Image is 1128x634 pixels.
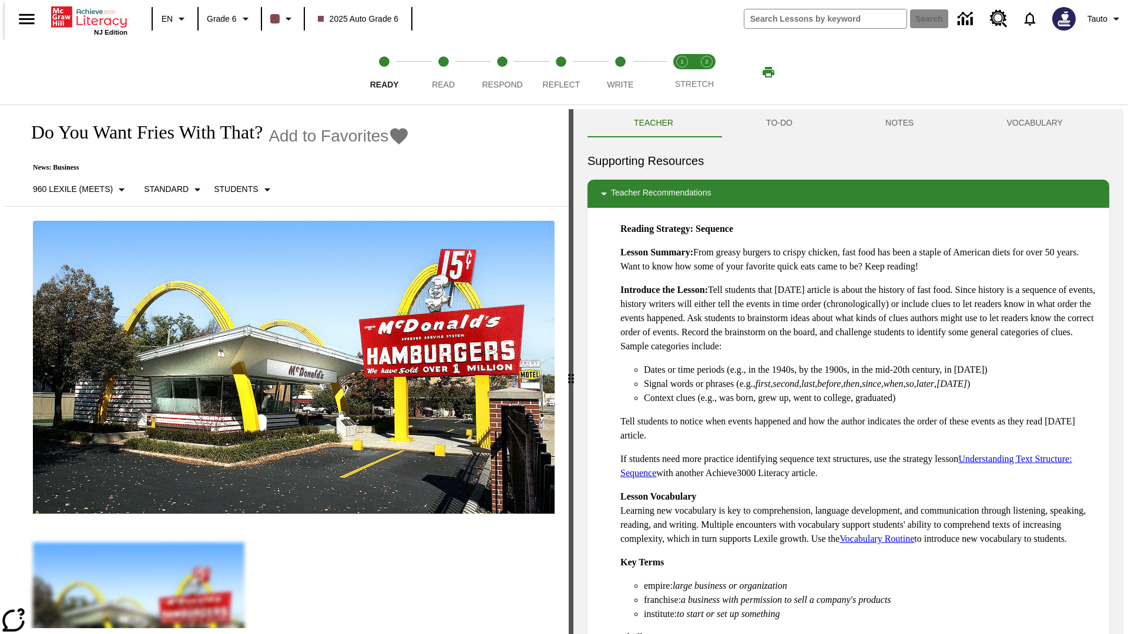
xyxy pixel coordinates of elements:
button: Read step 2 of 5 [409,40,477,104]
button: Grade: Grade 6, Select a grade [202,8,257,29]
button: Class color is dark brown. Change class color [266,8,300,29]
button: Open side menu [9,2,44,36]
img: One of the first McDonald's stores, with the iconic red sign and golden arches. [33,221,555,514]
button: Add to Favorites - Do You Want Fries With That? [268,126,409,146]
p: News: Business [19,163,409,172]
button: Select a new avatar [1045,4,1083,34]
span: Respond [482,80,522,89]
button: Scaffolds, Standard [139,179,209,200]
span: Reflect [543,80,580,89]
span: Grade 6 [207,13,237,25]
button: Reflect step 4 of 5 [527,40,595,104]
button: Select Student [209,179,278,200]
strong: Sequence [696,224,733,234]
span: Read [432,80,455,89]
text: 1 [680,59,683,65]
p: Teacher Recommendations [611,187,711,201]
strong: Lesson Vocabulary [620,491,696,501]
em: [DATE] [936,379,967,389]
text: 2 [705,59,708,65]
em: since [862,379,881,389]
em: to start or set up something [677,609,780,619]
button: Profile/Settings [1083,8,1128,29]
input: search field [744,9,907,28]
button: Stretch Respond step 2 of 2 [690,40,724,104]
li: Dates or time periods (e.g., in the 1940s, by the 1900s, in the mid-20th century, in [DATE]) [644,363,1100,377]
h1: Do You Want Fries With That? [19,122,263,143]
em: large business or organization [673,581,787,591]
h6: Supporting Resources [587,151,1109,170]
em: later [916,379,934,389]
button: Print [750,62,787,83]
div: Instructional Panel Tabs [587,109,1109,137]
span: Write [607,80,633,89]
img: Avatar [1052,7,1076,31]
strong: Key Terms [620,557,664,567]
button: Ready step 1 of 5 [350,40,418,104]
span: EN [162,13,173,25]
button: Teacher [587,109,720,137]
strong: Introduce the Lesson: [620,285,708,295]
button: Stretch Read step 1 of 2 [665,40,699,104]
em: first [756,379,771,389]
div: Home [51,4,127,36]
button: NOTES [839,109,960,137]
span: STRETCH [675,79,714,89]
div: Teacher Recommendations [587,180,1109,208]
a: Understanding Text Structure: Sequence [620,454,1072,478]
button: VOCABULARY [960,109,1109,137]
button: Language: EN, Select a language [156,8,194,29]
li: Signal words or phrases (e.g., , , , , , , , , , ) [644,377,1100,391]
a: Notifications [1015,4,1045,34]
p: Tell students to notice when events happened and how the author indicates the order of these even... [620,414,1100,443]
p: Students [214,183,258,195]
div: reading [5,109,569,628]
em: before [817,379,841,389]
button: TO-DO [720,109,839,137]
li: institute: [644,607,1100,621]
a: Vocabulary Routine [840,534,914,544]
button: Select Lexile, 960 Lexile (Meets) [28,179,133,200]
p: Standard [144,183,189,195]
p: Tell students that [DATE] article is about the history of fast food. Since history is a sequence ... [620,283,1100,353]
p: Learning new vocabulary is key to comprehension, language development, and communication through ... [620,490,1100,546]
p: From greasy burgers to crispy chicken, fast food has been a staple of American diets for over 50 ... [620,245,1100,274]
li: franchise: [644,593,1100,607]
span: Ready [370,80,399,89]
li: empire: [644,579,1100,593]
button: Respond step 3 of 5 [468,40,536,104]
em: last [801,379,815,389]
button: Write step 5 of 5 [586,40,654,104]
li: Context clues (e.g., was born, grew up, went to college, graduated) [644,391,1100,405]
em: when [884,379,904,389]
a: Resource Center, Will open in new tab [983,3,1015,35]
span: 2025 Auto Grade 6 [318,13,399,25]
p: If students need more practice identifying sequence text structures, use the strategy lesson with... [620,452,1100,480]
em: then [843,379,860,389]
strong: Reading Strategy: [620,224,693,234]
em: a business with permission to sell a company's products [681,595,891,605]
span: Tauto [1087,13,1107,25]
div: activity [573,109,1123,634]
span: Add to Favorites [268,127,388,146]
span: NJ Edition [94,29,127,36]
div: Press Enter or Spacebar and then press right and left arrow keys to move the slider [569,109,573,634]
a: Data Center [951,3,983,35]
em: so [906,379,914,389]
strong: Lesson Summary: [620,247,693,257]
em: second [773,379,799,389]
p: 960 Lexile (Meets) [33,183,113,195]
